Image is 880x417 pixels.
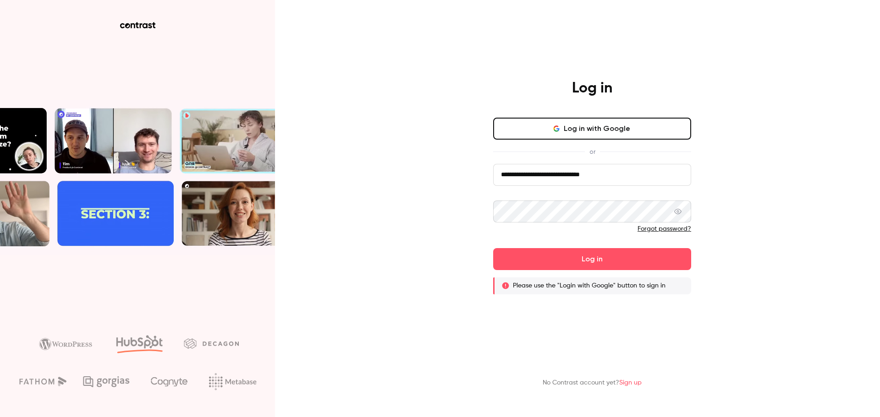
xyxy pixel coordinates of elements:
[184,338,239,348] img: decagon
[543,378,642,388] p: No Contrast account yet?
[585,147,600,157] span: or
[513,281,665,290] p: Please use the "Login with Google" button to sign in
[638,226,691,232] a: Forgot password?
[493,118,691,140] button: Log in with Google
[493,248,691,270] button: Log in
[619,379,642,386] a: Sign up
[572,79,612,97] h4: Log in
